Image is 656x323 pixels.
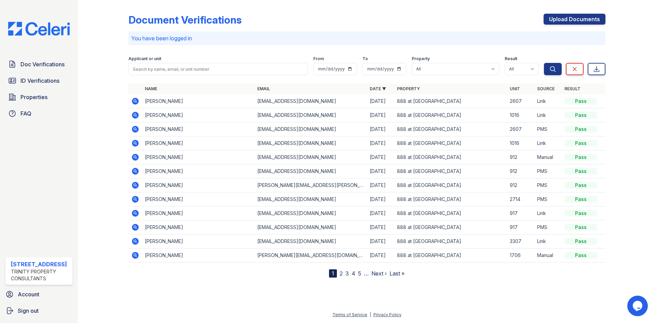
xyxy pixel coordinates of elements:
[507,150,534,164] td: 912
[564,112,597,119] div: Pass
[367,108,394,122] td: [DATE]
[394,206,507,220] td: 888 at [GEOGRAPHIC_DATA]
[394,248,507,263] td: 888 at [GEOGRAPHIC_DATA]
[507,108,534,122] td: 1016
[5,57,72,71] a: Doc Verifications
[534,206,562,220] td: Link
[128,14,242,26] div: Document Verifications
[507,234,534,248] td: 3307
[394,108,507,122] td: 888 at [GEOGRAPHIC_DATA]
[142,150,255,164] td: [PERSON_NAME]
[367,192,394,206] td: [DATE]
[367,150,394,164] td: [DATE]
[534,94,562,108] td: Link
[507,122,534,136] td: 2607
[367,248,394,263] td: [DATE]
[5,107,72,120] a: FAQ
[534,234,562,248] td: Link
[394,164,507,178] td: 888 at [GEOGRAPHIC_DATA]
[507,136,534,150] td: 1016
[20,109,31,118] span: FAQ
[394,94,507,108] td: 888 at [GEOGRAPHIC_DATA]
[352,270,355,277] a: 4
[255,192,367,206] td: [EMAIL_ADDRESS][DOMAIN_NAME]
[507,192,534,206] td: 2714
[255,94,367,108] td: [EMAIL_ADDRESS][DOMAIN_NAME]
[358,270,361,277] a: 5
[544,14,605,25] a: Upload Documents
[564,196,597,203] div: Pass
[389,270,405,277] a: Last »
[142,122,255,136] td: [PERSON_NAME]
[255,164,367,178] td: [EMAIL_ADDRESS][DOMAIN_NAME]
[142,234,255,248] td: [PERSON_NAME]
[507,94,534,108] td: 2607
[142,108,255,122] td: [PERSON_NAME]
[145,86,157,91] a: Name
[394,150,507,164] td: 888 at [GEOGRAPHIC_DATA]
[255,136,367,150] td: [EMAIL_ADDRESS][DOMAIN_NAME]
[367,178,394,192] td: [DATE]
[537,86,555,91] a: Source
[11,260,70,268] div: [STREET_ADDRESS]
[534,150,562,164] td: Manual
[345,270,349,277] a: 3
[5,90,72,104] a: Properties
[505,56,517,62] label: Result
[394,122,507,136] td: 888 at [GEOGRAPHIC_DATA]
[329,269,337,278] div: 1
[394,178,507,192] td: 888 at [GEOGRAPHIC_DATA]
[507,206,534,220] td: 917
[564,168,597,175] div: Pass
[507,164,534,178] td: 912
[370,312,371,317] div: |
[373,312,401,317] a: Privacy Policy
[364,269,369,278] span: …
[367,220,394,234] td: [DATE]
[534,108,562,122] td: Link
[257,86,270,91] a: Email
[510,86,520,91] a: Unit
[394,220,507,234] td: 888 at [GEOGRAPHIC_DATA]
[142,164,255,178] td: [PERSON_NAME]
[142,192,255,206] td: [PERSON_NAME]
[367,234,394,248] td: [DATE]
[18,290,39,298] span: Account
[128,56,161,62] label: Applicant or unit
[20,60,65,68] span: Doc Verifications
[313,56,324,62] label: From
[564,86,580,91] a: Result
[627,296,649,316] iframe: chat widget
[534,220,562,234] td: PMS
[367,94,394,108] td: [DATE]
[255,206,367,220] td: [EMAIL_ADDRESS][DOMAIN_NAME]
[255,234,367,248] td: [EMAIL_ADDRESS][DOMAIN_NAME]
[11,268,70,282] div: Trinity Property Consultants
[507,248,534,263] td: 1706
[507,178,534,192] td: 912
[255,248,367,263] td: [PERSON_NAME][EMAIL_ADDRESS][DOMAIN_NAME]
[255,178,367,192] td: [PERSON_NAME][EMAIL_ADDRESS][PERSON_NAME][DOMAIN_NAME]
[370,86,386,91] a: Date ▼
[534,164,562,178] td: PMS
[564,126,597,133] div: Pass
[363,56,368,62] label: To
[367,136,394,150] td: [DATE]
[255,220,367,234] td: [EMAIL_ADDRESS][DOMAIN_NAME]
[367,122,394,136] td: [DATE]
[20,77,59,85] span: ID Verifications
[564,98,597,105] div: Pass
[142,220,255,234] td: [PERSON_NAME]
[394,234,507,248] td: 888 at [GEOGRAPHIC_DATA]
[131,34,603,42] p: You have been logged in
[412,56,430,62] label: Property
[534,192,562,206] td: PMS
[367,206,394,220] td: [DATE]
[5,74,72,88] a: ID Verifications
[564,252,597,259] div: Pass
[128,63,308,75] input: Search by name, email, or unit number
[564,224,597,231] div: Pass
[3,304,75,318] button: Sign out
[3,287,75,301] a: Account
[534,248,562,263] td: Manual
